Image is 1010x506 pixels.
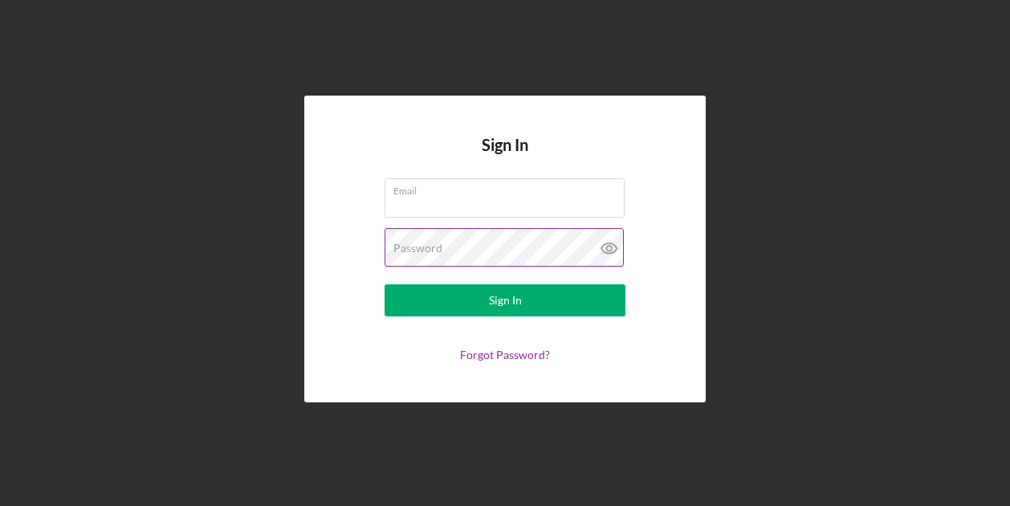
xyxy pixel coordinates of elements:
label: Email [393,179,625,197]
h4: Sign In [482,136,528,178]
div: Sign In [489,284,522,316]
label: Password [393,242,442,255]
button: Sign In [385,284,625,316]
a: Forgot Password? [460,348,550,361]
